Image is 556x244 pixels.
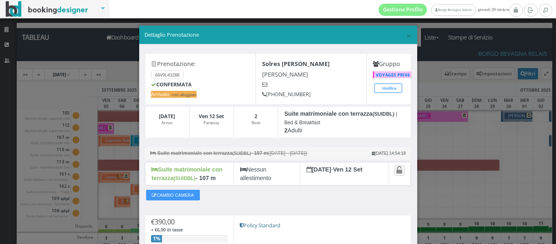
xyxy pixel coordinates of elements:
b: Ven 12 Set [199,113,224,120]
b: - 107 m [195,175,216,181]
button: Close [406,31,412,41]
small: (SUIDBL) [174,176,196,181]
span: giovedì, 09 ottobre [379,4,509,16]
span: Arrivato [151,91,197,98]
small: - non alloggiato [170,92,197,97]
b: 2 [284,127,287,134]
span: + € [151,226,183,233]
b: Ven 12 Set [333,166,362,173]
h4: Prenotazione: [151,60,250,67]
small: (SUIDBL) [372,111,394,117]
small: Arrivo [162,120,173,125]
h4: Gruppo [373,60,405,67]
b: Suite matrimoniale con terrazza - 107 m [158,150,268,156]
h4: [PERSON_NAME] [262,71,361,78]
b: Solres [PERSON_NAME] [262,60,330,68]
div: Adulti [278,106,411,138]
h5: Dettaglio Prenotazione [144,31,412,39]
small: Notti [252,120,260,125]
b: Suite matrimoniale con terrazza [284,110,394,117]
span: × [406,29,412,42]
small: 66V9L43288 [151,70,184,79]
small: | Bed & Breakfast [284,111,397,125]
button: CAMBIO CAMERA [146,190,200,200]
div: Nessun allestimento [234,162,300,186]
small: [DATE] 14:54:18 [372,151,406,156]
img: BookingDesigner.com [6,1,88,17]
small: Partenza [204,120,219,125]
a: Borgo Bevagna Admin [431,4,476,16]
span: 390,00 [155,218,175,226]
span: € [151,218,175,226]
a: VOYAGES PRIVè [373,71,411,78]
b: 2 [254,113,257,120]
a: Attiva il blocco spostamento [394,165,405,176]
small: (SUIDBL) [232,151,251,156]
div: - [300,162,388,186]
b: [DATE] [306,166,331,173]
b: [DATE] [159,113,175,120]
a: Gestione Profilo [379,4,427,16]
small: ([DATE] - [DATE]) [145,147,345,160]
span: 6,00 di tasse [157,226,183,233]
h5: Policy Standard [240,222,405,229]
button: Modifica [374,84,402,93]
h5: [PHONE_NUMBER] [262,91,361,97]
b: Suite matrimoniale con terrazza [151,166,222,181]
b: CONFERMATA [151,81,192,88]
div: 1% pagato [151,235,162,242]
